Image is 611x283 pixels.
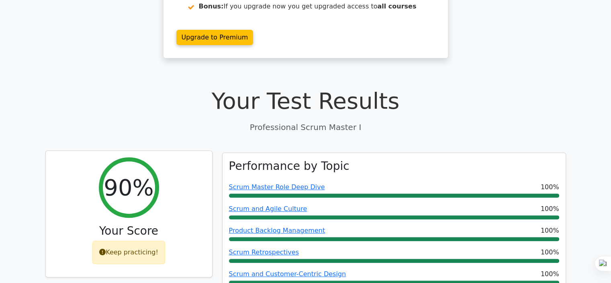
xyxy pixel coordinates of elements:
[541,204,559,214] span: 100%
[541,269,559,279] span: 100%
[104,174,153,201] h2: 90%
[176,30,253,45] a: Upgrade to Premium
[541,248,559,257] span: 100%
[229,159,349,173] h3: Performance by Topic
[229,183,325,191] a: Scrum Master Role Deep Dive
[92,241,165,264] div: Keep practicing!
[541,226,559,235] span: 100%
[229,205,307,213] a: Scrum and Agile Culture
[229,227,325,234] a: Product Backlog Management
[541,182,559,192] span: 100%
[52,224,206,238] h3: Your Score
[45,121,566,133] p: Professional Scrum Master I
[229,248,299,256] a: Scrum Retrospectives
[229,270,346,278] a: Scrum and Customer-Centric Design
[45,87,566,114] h1: Your Test Results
